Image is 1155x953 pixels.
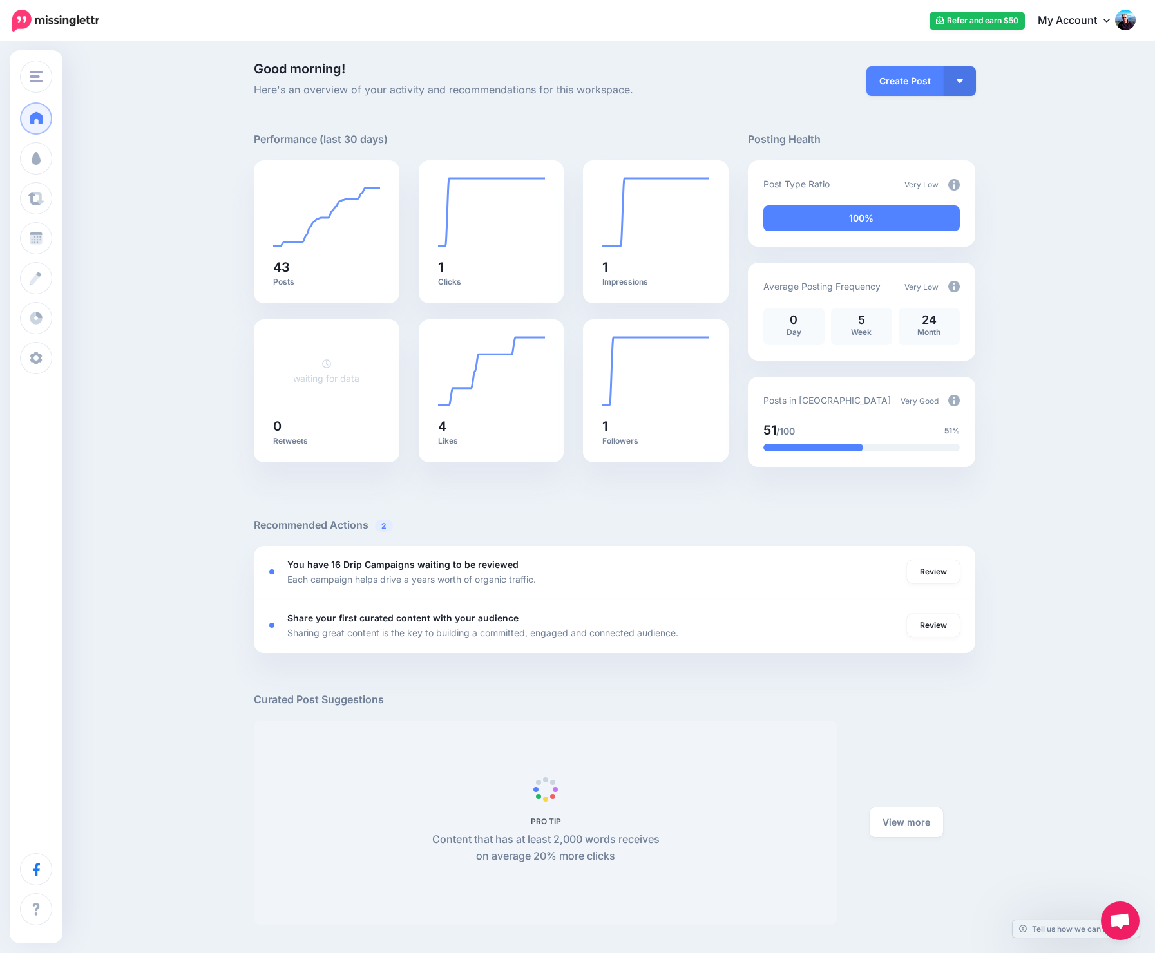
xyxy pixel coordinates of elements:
span: 51% [944,424,960,437]
a: Refer and earn $50 [930,12,1025,30]
a: View more [870,807,943,837]
span: Month [917,327,940,337]
p: Posts [273,277,380,287]
h5: Posting Health [748,131,975,147]
div: 100% of your posts in the last 30 days have been from Drip Campaigns [763,205,960,231]
span: Good morning! [254,61,345,77]
h5: 1 [602,420,709,433]
p: 5 [837,314,886,326]
img: info-circle-grey.png [948,179,960,191]
p: 0 [770,314,818,326]
img: arrow-down-white.png [957,79,963,83]
span: Day [787,327,801,337]
a: waiting for data [293,358,359,384]
p: Sharing great content is the key to building a committed, engaged and connected audience. [287,625,678,640]
img: Missinglettr [12,10,99,32]
h5: 4 [438,420,545,433]
div: <div class='status-dot small red margin-right'></div>Error [269,569,274,574]
span: 51 [763,422,776,438]
a: Create Post [866,66,944,96]
p: Clicks [438,277,545,287]
span: /100 [776,426,795,437]
a: Review [907,614,960,637]
p: Retweets [273,436,380,446]
div: 51% of your posts in the last 30 days have been from Drip Campaigns [763,444,864,451]
span: Very Low [904,180,939,189]
h5: 43 [273,261,380,274]
p: Each campaign helps drive a years worth of organic traffic. [287,572,536,587]
h5: 0 [273,420,380,433]
h5: 1 [438,261,545,274]
a: Open chat [1101,901,1140,940]
a: Tell us how we can improve [1013,920,1140,938]
b: You have 16 Drip Campaigns waiting to be reviewed [287,559,519,570]
span: 2 [375,520,393,532]
p: Likes [438,436,545,446]
span: Very Good [901,396,939,406]
a: My Account [1025,5,1136,37]
img: info-circle-grey.png [948,395,960,406]
img: menu.png [30,71,43,82]
p: Post Type Ratio [763,176,830,191]
h5: Recommended Actions [254,517,975,533]
img: info-circle-grey.png [948,281,960,292]
h5: PRO TIP [425,816,667,826]
p: 24 [905,314,953,326]
div: <div class='status-dot small red margin-right'></div>Error [269,623,274,628]
span: Week [851,327,872,337]
b: Share your first curated content with your audience [287,612,519,623]
span: Here's an overview of your activity and recommendations for this workspace. [254,82,729,99]
h5: Curated Post Suggestions [254,692,975,708]
span: Very Low [904,282,939,292]
p: Posts in [GEOGRAPHIC_DATA] [763,393,891,408]
p: Impressions [602,277,709,287]
p: Followers [602,436,709,446]
h5: Performance (last 30 days) [254,131,388,147]
p: Average Posting Frequency [763,279,881,294]
h5: 1 [602,261,709,274]
a: Review [907,560,960,583]
p: Content that has at least 2,000 words receives on average 20% more clicks [425,831,667,865]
